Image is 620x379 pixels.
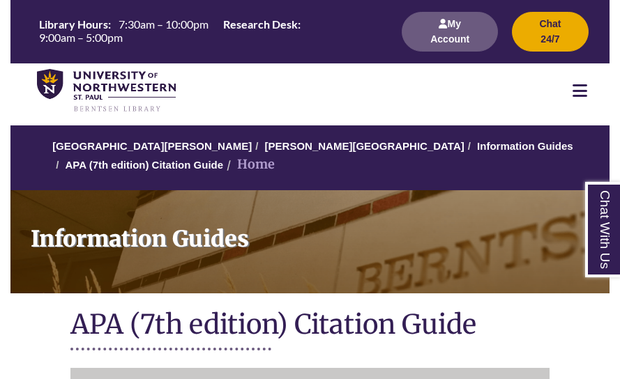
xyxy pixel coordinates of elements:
a: Hours Today [33,16,386,47]
a: [GEOGRAPHIC_DATA][PERSON_NAME] [52,140,252,152]
a: [PERSON_NAME][GEOGRAPHIC_DATA] [265,140,464,152]
h1: APA (7th edition) Citation Guide [70,307,550,344]
button: Chat 24/7 [512,12,589,52]
table: Hours Today [33,16,386,45]
h1: Information Guides [22,190,610,275]
a: APA (7th edition) Citation Guide [65,159,223,171]
span: 9:00am – 5:00pm [39,31,123,44]
th: Library Hours: [33,16,113,31]
a: Information Guides [10,190,610,293]
th: Research Desk: [218,16,303,31]
span: 7:30am – 10:00pm [119,17,209,31]
a: Information Guides [477,140,573,152]
img: UNWSP Library Logo [37,69,176,113]
button: My Account [402,12,498,52]
li: Home [223,155,275,175]
a: My Account [402,33,498,45]
a: Chat 24/7 [512,33,589,45]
